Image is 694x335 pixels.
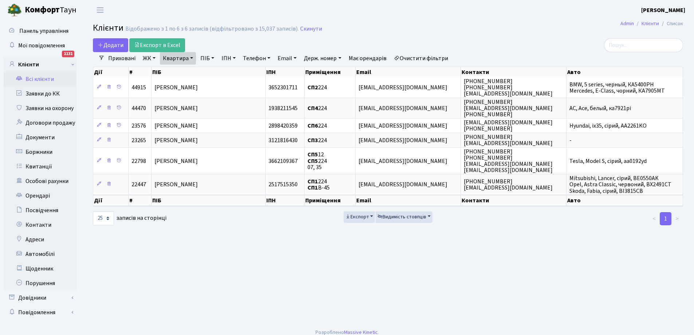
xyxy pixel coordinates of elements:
a: Документи [4,130,77,145]
span: 224 [307,104,327,112]
a: ЖК [140,52,158,65]
a: 1 [660,212,671,225]
th: ПІБ [152,67,266,77]
span: 22798 [132,157,146,165]
th: Email [356,67,461,77]
a: Автомобілі [4,247,77,261]
a: Держ. номер [301,52,344,65]
label: записів на сторінці [93,211,166,225]
span: 23265 [132,136,146,144]
a: Панель управління [4,24,77,38]
span: [EMAIL_ADDRESS][DOMAIN_NAME] [358,104,447,112]
span: 12 224 07, 35 [307,151,327,171]
a: Заявки на охорону [4,101,77,116]
th: ІПН [266,195,305,206]
a: Мої повідомлення1131 [4,38,77,53]
th: Авто [566,67,683,77]
a: Клієнти [4,57,77,72]
span: [PHONE_NUMBER] [PHONE_NUMBER] [EMAIL_ADDRESS][DOMAIN_NAME] [464,77,553,98]
img: logo.png [7,3,22,17]
b: СП5 [307,151,318,159]
span: 22447 [132,181,146,189]
a: Заявки до КК [4,86,77,101]
th: Дії [93,195,129,206]
span: 224 В-45 [307,178,330,192]
button: Видимість стовпців [376,211,432,223]
span: [EMAIL_ADDRESS][DOMAIN_NAME] [358,157,447,165]
span: [PERSON_NAME] [154,122,198,130]
span: Hyundai, ix35, сірий, AA2261KO [569,122,647,130]
span: [EMAIL_ADDRESS][DOMAIN_NAME] [358,136,447,144]
a: Телефон [240,52,273,65]
span: [PERSON_NAME] [154,181,198,189]
span: 44470 [132,104,146,112]
span: Додати [98,41,123,49]
li: Список [659,20,683,28]
span: Таун [25,4,77,16]
th: Авто [566,195,683,206]
a: ІПН [219,52,239,65]
a: Admin [620,20,634,27]
a: Адреси [4,232,77,247]
b: СП4 [307,104,318,112]
b: СП2 [307,83,318,91]
span: 2898420359 [268,122,298,130]
span: 23576 [132,122,146,130]
a: Експорт в Excel [129,38,185,52]
span: [PERSON_NAME] [154,157,198,165]
a: Квитанції [4,159,77,174]
a: Контакти [4,218,77,232]
a: Порушення [4,276,77,291]
span: 1938211545 [268,104,298,112]
th: Приміщення [305,195,356,206]
a: Довідники [4,291,77,305]
span: 2517515350 [268,181,298,189]
th: Приміщення [305,67,356,77]
span: [PERSON_NAME] [154,104,198,112]
th: Контакти [461,67,566,77]
a: ПІБ [197,52,217,65]
span: Tesla, Model S, сірий, aa0192yd [569,157,647,165]
span: Mitsubishi, Lancer, сірий, BE0550AK Opel, Astra Classic, червоний, BX2491CT Skoda, Fabia, сірий, ... [569,174,671,195]
b: СП5 [307,157,318,165]
th: Дії [93,67,129,77]
th: ПІБ [152,195,266,206]
b: Комфорт [25,4,60,16]
b: [PERSON_NAME] [641,6,685,14]
span: 224 [307,122,327,130]
a: Скинути [300,26,322,32]
button: Переключити навігацію [91,4,109,16]
a: Має орендарів [346,52,389,65]
div: 1131 [62,51,74,57]
a: Додати [93,38,128,52]
input: Пошук... [604,38,683,52]
span: Видимість стовпців [377,213,426,221]
span: [EMAIL_ADDRESS][DOMAIN_NAME] [358,83,447,91]
span: 3652301711 [268,83,298,91]
span: [PHONE_NUMBER] [EMAIL_ADDRESS][DOMAIN_NAME] [464,178,553,192]
a: Особові рахунки [4,174,77,188]
a: Приховані [105,52,138,65]
th: # [129,195,152,206]
span: [PERSON_NAME] [154,136,198,144]
b: СП6 [307,122,318,130]
span: [EMAIL_ADDRESS][DOMAIN_NAME] [358,122,447,130]
span: Мої повідомлення [18,42,65,50]
a: Email [275,52,299,65]
span: [PHONE_NUMBER] [EMAIL_ADDRESS][DOMAIN_NAME] [464,133,553,147]
span: [EMAIL_ADDRESS][DOMAIN_NAME] [358,181,447,189]
span: 3662109367 [268,157,298,165]
span: Клієнти [93,22,123,34]
b: СП1 [307,178,318,186]
button: Експорт [344,211,375,223]
span: 224 [307,83,327,91]
th: # [129,67,152,77]
b: СП1 [307,184,318,192]
span: Панель управління [19,27,68,35]
a: Боржники [4,145,77,159]
th: Контакти [461,195,566,206]
th: ІПН [266,67,305,77]
a: Посвідчення [4,203,77,218]
a: Клієнти [642,20,659,27]
a: Орендарі [4,188,77,203]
